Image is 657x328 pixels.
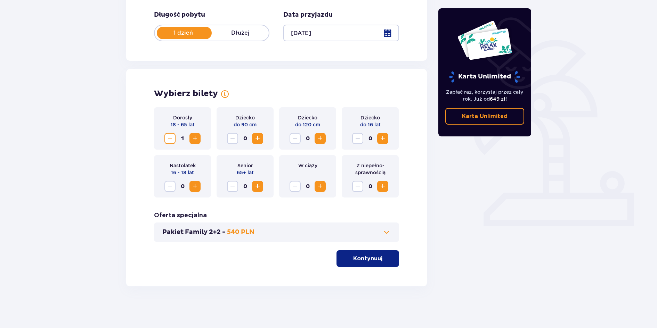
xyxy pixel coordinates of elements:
button: Increase [252,133,263,144]
span: 0 [365,181,376,192]
p: Długość pobytu [154,11,205,19]
button: Increase [377,181,388,192]
button: Increase [377,133,388,144]
p: Zapłać raz, korzystaj przez cały rok. Już od ! [445,89,525,102]
p: do 120 cm [295,121,320,128]
p: Oferta specjalna [154,211,207,220]
p: Dziecko [235,114,255,121]
button: Increase [252,181,263,192]
p: Z niepełno­sprawnością [347,162,393,176]
p: Dziecko [360,114,380,121]
button: Increase [189,133,201,144]
button: Pakiet Family 2+2 -540 PLN [162,228,391,236]
p: do 90 cm [234,121,257,128]
button: Increase [315,133,326,144]
p: Nastolatek [170,162,196,169]
button: Kontynuuj [336,250,399,267]
span: 0 [302,133,313,144]
p: Data przyjazdu [283,11,333,19]
a: Karta Unlimited [445,108,525,125]
button: Decrease [352,133,363,144]
p: 1 dzień [155,29,212,37]
p: W ciąży [298,162,317,169]
span: 649 zł [490,96,505,102]
p: Senior [237,162,253,169]
p: Dłużej [212,29,269,37]
p: Wybierz bilety [154,89,218,99]
button: Increase [189,181,201,192]
p: Dziecko [298,114,317,121]
p: 16 - 18 lat [171,169,194,176]
button: Decrease [164,133,176,144]
button: Decrease [227,133,238,144]
p: 540 PLN [227,228,254,236]
p: Karta Unlimited [448,71,521,83]
p: Dorosły [173,114,192,121]
button: Decrease [290,133,301,144]
span: 0 [302,181,313,192]
button: Increase [315,181,326,192]
button: Decrease [290,181,301,192]
span: 0 [240,181,251,192]
span: 0 [365,133,376,144]
p: do 16 lat [360,121,381,128]
button: Decrease [352,181,363,192]
button: Decrease [227,181,238,192]
button: Decrease [164,181,176,192]
p: Kontynuuj [353,255,382,262]
p: 18 - 65 lat [171,121,195,128]
p: Pakiet Family 2+2 - [162,228,226,236]
span: 0 [177,181,188,192]
p: Karta Unlimited [462,112,508,120]
p: 65+ lat [237,169,254,176]
span: 0 [240,133,251,144]
span: 1 [177,133,188,144]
